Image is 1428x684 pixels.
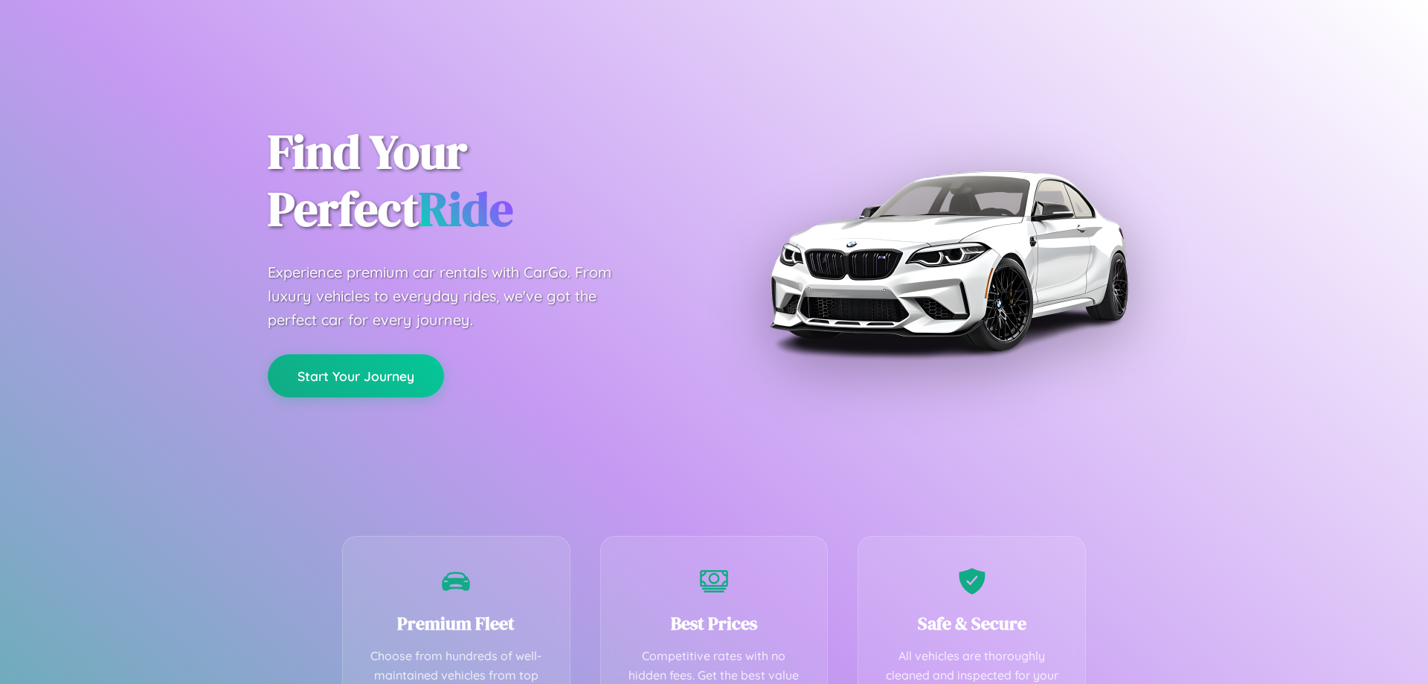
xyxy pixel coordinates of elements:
[268,354,444,397] button: Start Your Journey
[365,611,547,636] h3: Premium Fleet
[268,261,640,332] p: Experience premium car rentals with CarGo. From luxury vehicles to everyday rides, we've got the ...
[268,124,692,238] h1: Find Your Perfect
[419,176,513,241] span: Ride
[762,74,1134,447] img: Premium BMW car rental vehicle
[623,611,805,636] h3: Best Prices
[881,611,1063,636] h3: Safe & Secure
